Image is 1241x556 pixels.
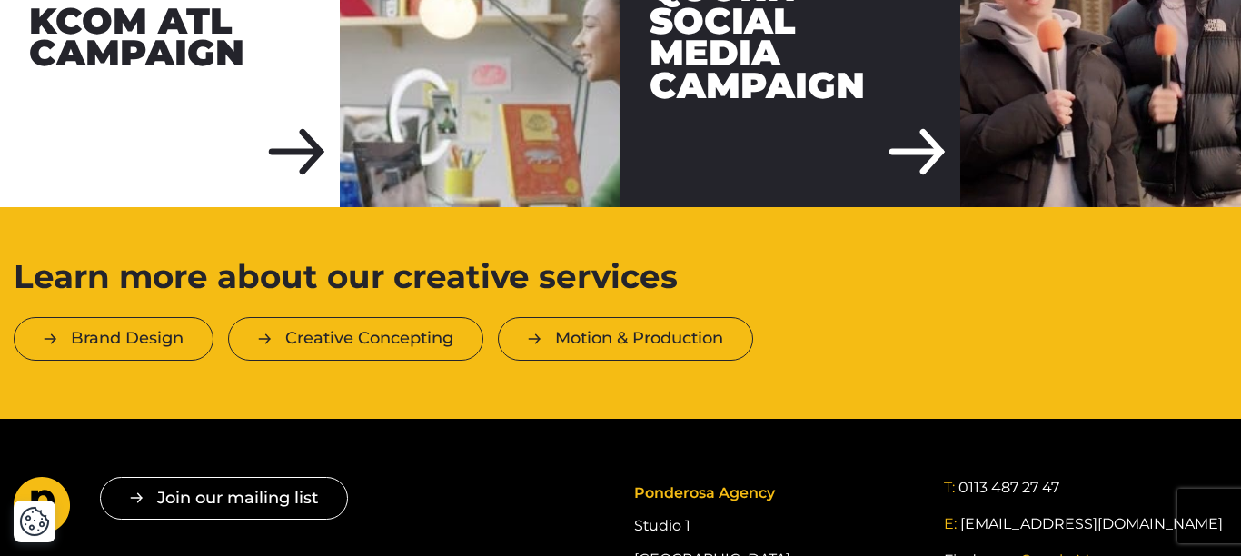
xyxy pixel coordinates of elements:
a: Motion & Production [498,317,753,360]
a: [EMAIL_ADDRESS][DOMAIN_NAME] [960,513,1223,535]
a: Creative Concepting [228,317,483,360]
a: Go to homepage [14,477,71,541]
a: 0113 487 27 47 [958,477,1059,499]
img: Revisit consent button [19,506,50,537]
a: Brand Design [14,317,213,360]
span: T: [944,479,955,496]
span: E: [944,515,957,532]
h2: Learn more about our creative services [14,265,814,288]
span: Ponderosa Agency [634,484,775,501]
button: Cookie Settings [19,506,50,537]
button: Join our mailing list [100,477,348,520]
